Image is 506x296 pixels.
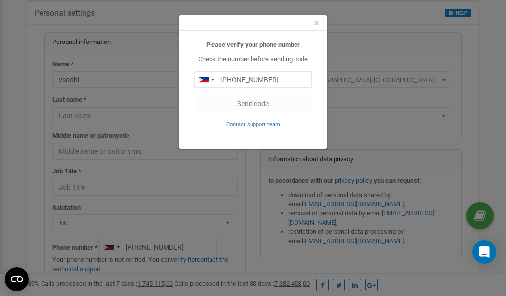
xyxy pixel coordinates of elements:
button: Close [314,18,319,29]
span: × [314,17,319,29]
div: Telephone country code [195,72,217,87]
small: Contact support team [226,121,280,127]
div: Open Intercom Messenger [472,240,496,264]
button: Send code [194,95,312,112]
a: Contact support team [226,120,280,127]
input: 0905 123 4567 [194,71,312,88]
p: Check the number before sending code [194,55,312,64]
button: Open CMP widget [5,267,29,291]
b: Please verify your phone number [206,41,300,48]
